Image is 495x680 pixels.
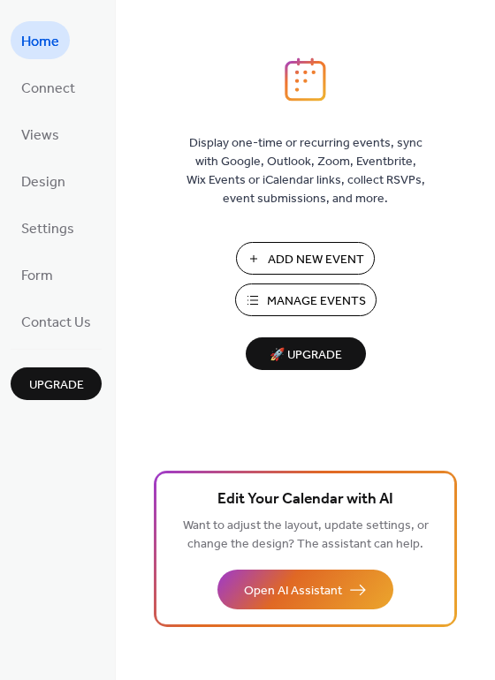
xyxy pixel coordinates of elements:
[235,283,377,316] button: Manage Events
[29,376,84,395] span: Upgrade
[11,367,102,400] button: Upgrade
[183,514,429,556] span: Want to adjust the layout, update settings, or change the design? The assistant can help.
[21,75,75,102] span: Connect
[11,208,85,246] a: Settings
[21,169,65,196] span: Design
[217,487,393,512] span: Edit Your Calendar with AI
[244,582,342,601] span: Open AI Assistant
[246,337,366,370] button: 🚀 Upgrade
[217,570,393,609] button: Open AI Assistant
[11,21,70,59] a: Home
[11,68,86,106] a: Connect
[11,162,76,200] a: Design
[187,134,425,208] span: Display one-time or recurring events, sync with Google, Outlook, Zoom, Eventbrite, Wix Events or ...
[21,262,53,290] span: Form
[11,115,70,153] a: Views
[285,57,325,102] img: logo_icon.svg
[256,344,355,367] span: 🚀 Upgrade
[21,122,59,149] span: Views
[11,255,64,293] a: Form
[236,242,375,275] button: Add New Event
[11,302,102,340] a: Contact Us
[21,309,91,336] span: Contact Us
[267,292,366,311] span: Manage Events
[268,251,364,269] span: Add New Event
[21,215,74,243] span: Settings
[21,28,59,56] span: Home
